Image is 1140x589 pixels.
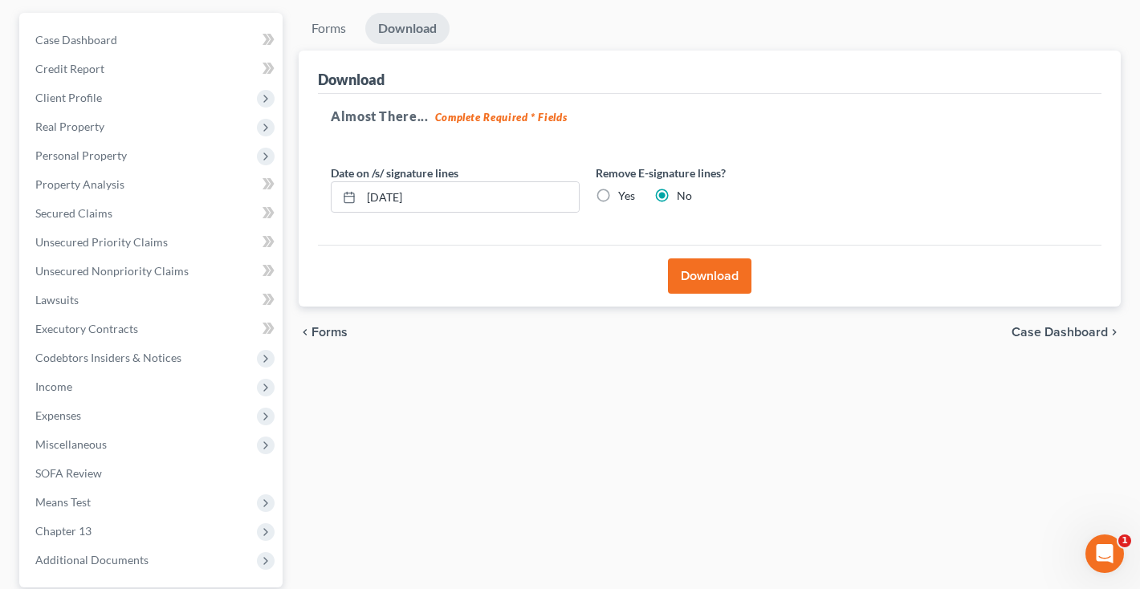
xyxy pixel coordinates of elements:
[435,111,568,124] strong: Complete Required * Fields
[618,188,635,204] label: Yes
[311,326,348,339] span: Forms
[22,55,283,83] a: Credit Report
[1118,534,1131,547] span: 1
[361,182,579,213] input: MM/DD/YYYY
[35,380,72,393] span: Income
[35,62,104,75] span: Credit Report
[22,315,283,343] a: Executory Contracts
[22,459,283,488] a: SOFA Review
[1108,326,1121,339] i: chevron_right
[299,326,369,339] button: chevron_left Forms
[22,286,283,315] a: Lawsuits
[35,495,91,509] span: Means Test
[35,466,102,480] span: SOFA Review
[331,107,1089,126] h5: Almost There...
[35,408,81,422] span: Expenses
[22,257,283,286] a: Unsecured Nonpriority Claims
[22,228,283,257] a: Unsecured Priority Claims
[1012,326,1121,339] a: Case Dashboard chevron_right
[22,170,283,199] a: Property Analysis
[35,553,149,567] span: Additional Documents
[35,148,127,162] span: Personal Property
[668,258,751,294] button: Download
[299,13,359,44] a: Forms
[35,264,189,278] span: Unsecured Nonpriority Claims
[35,91,102,104] span: Client Profile
[35,33,117,47] span: Case Dashboard
[677,188,692,204] label: No
[22,199,283,228] a: Secured Claims
[365,13,450,44] a: Download
[35,524,92,538] span: Chapter 13
[1012,326,1108,339] span: Case Dashboard
[35,437,107,451] span: Miscellaneous
[331,165,458,181] label: Date on /s/ signature lines
[35,206,112,220] span: Secured Claims
[596,165,845,181] label: Remove E-signature lines?
[35,120,104,133] span: Real Property
[35,322,138,335] span: Executory Contracts
[1085,534,1124,573] iframe: Intercom live chat
[318,70,385,89] div: Download
[35,293,79,307] span: Lawsuits
[35,177,124,191] span: Property Analysis
[35,235,168,249] span: Unsecured Priority Claims
[35,351,181,364] span: Codebtors Insiders & Notices
[299,326,311,339] i: chevron_left
[22,26,283,55] a: Case Dashboard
